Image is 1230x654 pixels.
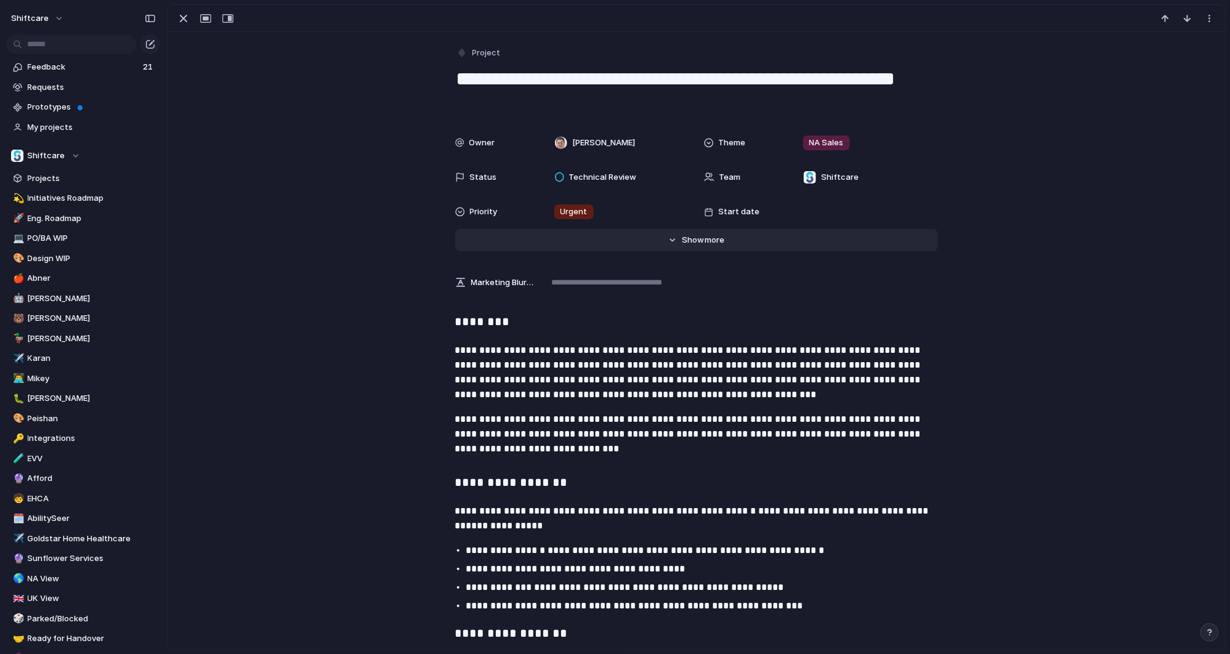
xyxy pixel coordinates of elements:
[13,432,22,446] div: 🔑
[28,81,156,94] span: Requests
[6,349,160,368] a: ✈️Karan
[6,530,160,548] a: ✈️Goldstar Home Healthcare
[6,209,160,228] a: 🚀Eng. Roadmap
[6,58,160,76] a: Feedback21
[28,432,156,445] span: Integrations
[6,450,160,468] a: 🧪EVV
[13,632,22,646] div: 🤝
[28,493,156,505] span: EHCA
[28,453,156,465] span: EVV
[11,373,23,385] button: 👨‍💻
[11,613,23,625] button: 🎲
[28,413,156,425] span: Peishan
[573,137,636,149] span: [PERSON_NAME]
[6,189,160,208] a: 💫Initiatives Roadmap
[6,229,160,248] div: 💻PO/BA WIP
[6,570,160,588] a: 🌎NA View
[28,293,156,305] span: [PERSON_NAME]
[11,312,23,325] button: 🐻
[13,331,22,345] div: 🦆
[6,98,160,116] a: Prototypes
[28,552,156,565] span: Sunflower Services
[11,453,23,465] button: 🧪
[682,234,704,246] span: Show
[11,12,49,25] span: shiftcare
[6,78,160,97] a: Requests
[6,249,160,268] a: 🎨Design WIP
[13,192,22,206] div: 💫
[13,211,22,225] div: 🚀
[11,212,23,225] button: 🚀
[28,272,156,285] span: Abner
[13,552,22,566] div: 🔮
[11,493,23,505] button: 🧒
[11,352,23,365] button: ✈️
[11,413,23,425] button: 🎨
[705,234,724,246] span: more
[13,392,22,406] div: 🐛
[6,369,160,388] a: 👨‍💻Mikey
[28,573,156,585] span: NA View
[6,509,160,528] a: 🗓️AbilitySeer
[6,429,160,448] div: 🔑Integrations
[11,512,23,525] button: 🗓️
[13,592,22,606] div: 🇬🇧
[28,592,156,605] span: UK View
[469,137,495,149] span: Owner
[28,232,156,244] span: PO/BA WIP
[13,612,22,626] div: 🎲
[6,289,160,308] a: 🤖[PERSON_NAME]
[11,552,23,565] button: 🔮
[6,629,160,648] a: 🤝Ready for Handover
[11,192,23,204] button: 💫
[6,389,160,408] div: 🐛[PERSON_NAME]
[719,171,741,184] span: Team
[13,512,22,526] div: 🗓️
[28,512,156,525] span: AbilitySeer
[11,533,23,545] button: ✈️
[6,9,70,28] button: shiftcare
[28,392,156,405] span: [PERSON_NAME]
[28,150,65,162] span: Shiftcare
[28,472,156,485] span: Afford
[28,312,156,325] span: [PERSON_NAME]
[11,333,23,345] button: 🦆
[13,232,22,246] div: 💻
[143,61,155,73] span: 21
[28,192,156,204] span: Initiatives Roadmap
[470,171,497,184] span: Status
[6,589,160,608] a: 🇬🇧UK View
[11,252,23,265] button: 🎨
[471,277,534,289] span: Marketing Blurb (15-20 Words)
[11,592,23,605] button: 🇬🇧
[13,472,22,486] div: 🔮
[28,333,156,345] span: [PERSON_NAME]
[13,451,22,466] div: 🧪
[6,309,160,328] a: 🐻[PERSON_NAME]
[13,291,22,305] div: 🤖
[13,371,22,386] div: 👨‍💻
[11,392,23,405] button: 🐛
[470,206,498,218] span: Priority
[6,490,160,508] div: 🧒EHCA
[6,118,160,137] a: My projects
[13,251,22,265] div: 🎨
[28,632,156,645] span: Ready for Handover
[822,171,859,184] span: Shiftcare
[6,610,160,628] a: 🎲Parked/Blocked
[809,137,844,149] span: NA Sales
[6,169,160,188] a: Projects
[6,410,160,428] a: 🎨Peishan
